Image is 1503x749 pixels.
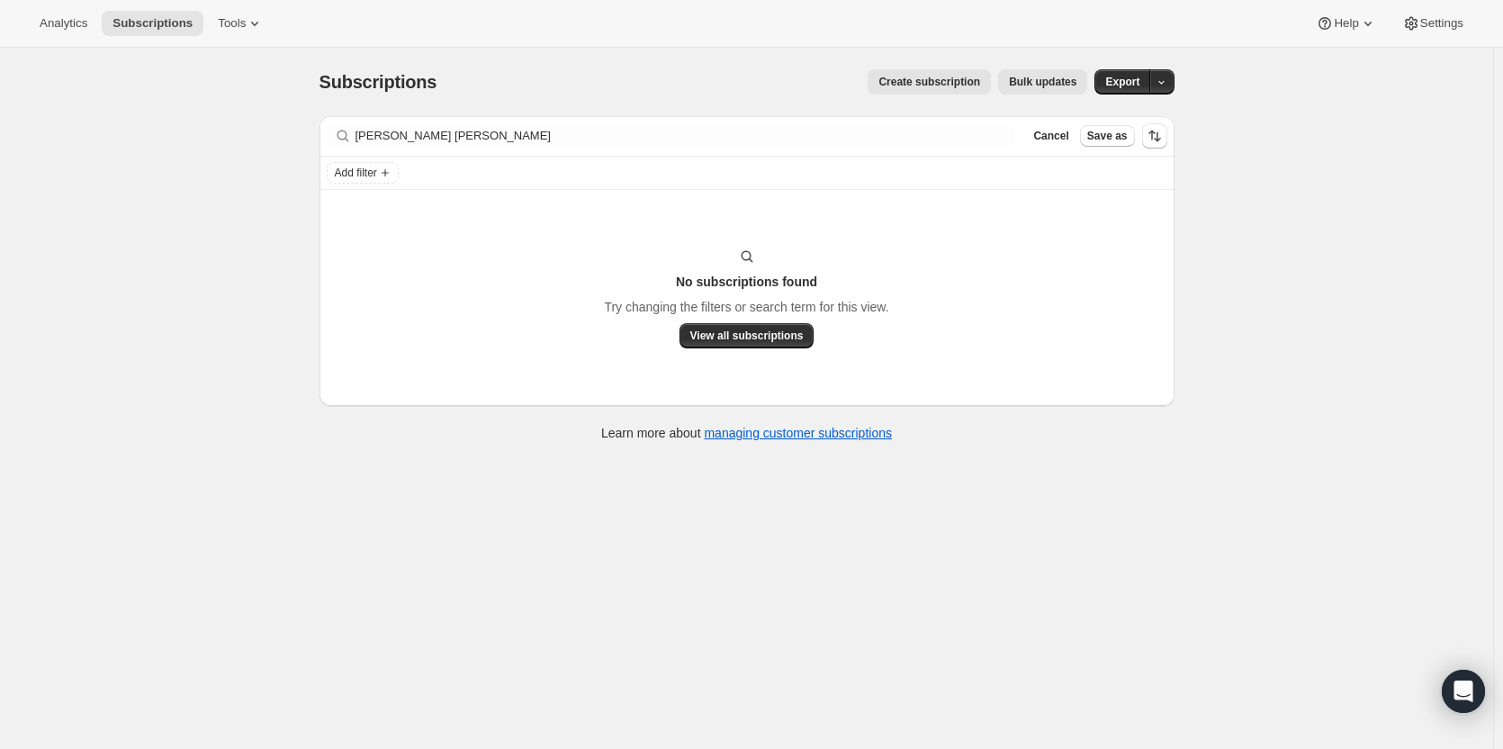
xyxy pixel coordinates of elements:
[355,123,1016,149] input: Filter subscribers
[1105,75,1139,89] span: Export
[704,426,892,440] a: managing customer subscriptions
[1033,129,1068,143] span: Cancel
[319,72,437,92] span: Subscriptions
[40,16,87,31] span: Analytics
[690,329,804,343] span: View all subscriptions
[29,11,98,36] button: Analytics
[604,298,888,316] p: Try changing the filters or search term for this view.
[878,75,980,89] span: Create subscription
[1305,11,1387,36] button: Help
[676,273,817,291] h3: No subscriptions found
[601,424,892,442] p: Learn more about
[998,69,1087,95] button: Bulk updates
[1080,125,1135,147] button: Save as
[1420,16,1463,31] span: Settings
[1142,123,1167,149] button: Sort the results
[207,11,274,36] button: Tools
[1009,75,1076,89] span: Bulk updates
[335,166,377,180] span: Add filter
[327,162,399,184] button: Add filter
[102,11,203,36] button: Subscriptions
[1391,11,1474,36] button: Settings
[1026,125,1075,147] button: Cancel
[868,69,991,95] button: Create subscription
[1334,16,1358,31] span: Help
[1442,670,1485,713] div: Open Intercom Messenger
[679,323,814,348] button: View all subscriptions
[1087,129,1128,143] span: Save as
[112,16,193,31] span: Subscriptions
[218,16,246,31] span: Tools
[1094,69,1150,95] button: Export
